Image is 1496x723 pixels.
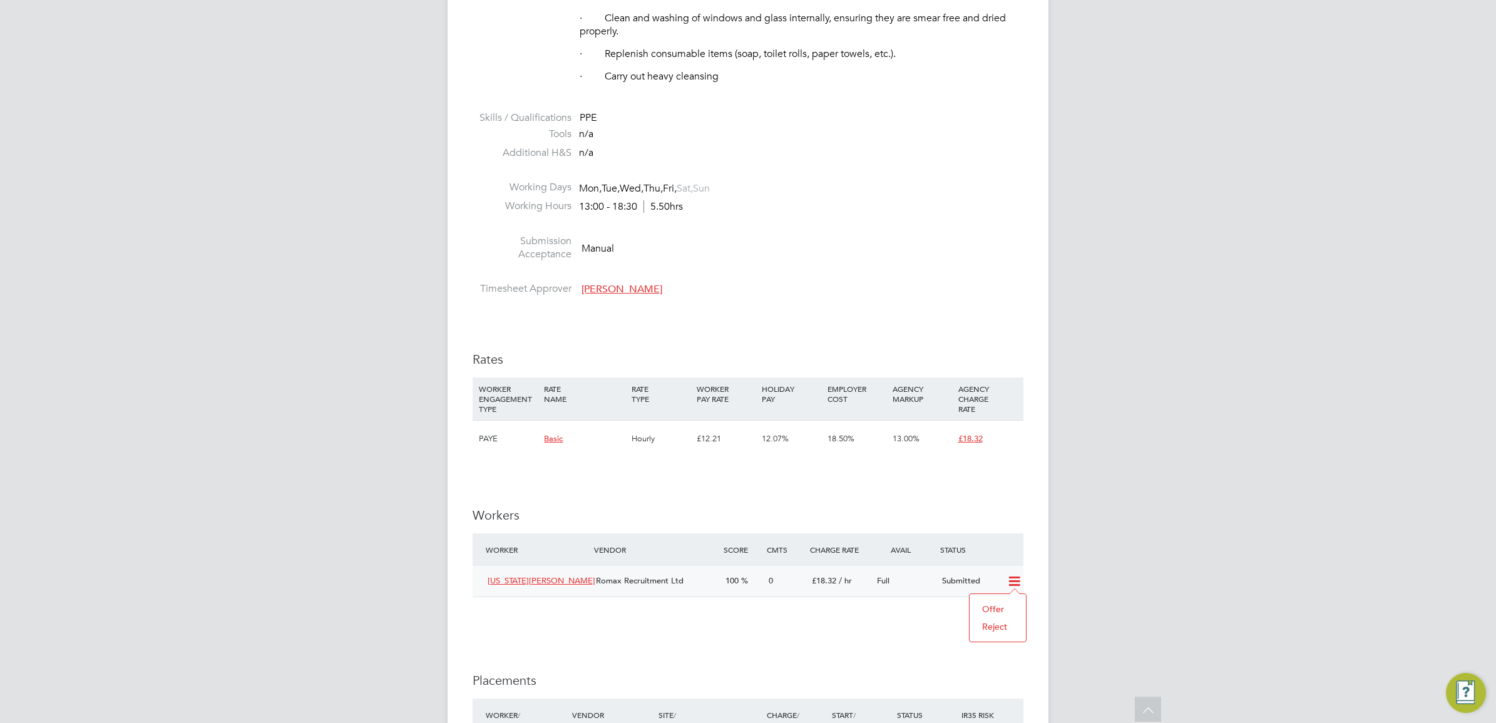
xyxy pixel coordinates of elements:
div: Avail [872,538,937,561]
div: PPE [580,111,1023,125]
div: AGENCY CHARGE RATE [955,377,1020,420]
label: Skills / Qualifications [473,111,571,125]
p: · Carry out heavy cleansing [580,70,1023,83]
div: £12.21 [694,421,759,457]
h3: Rates [473,351,1023,367]
div: PAYE [476,421,541,457]
span: Sat, [677,182,693,195]
span: 0 [769,575,773,586]
span: n/a [579,128,593,140]
span: [PERSON_NAME] [581,283,662,295]
div: RATE TYPE [628,377,694,410]
div: Vendor [591,538,720,561]
span: Wed, [620,182,643,195]
span: Fri, [663,182,677,195]
div: Submitted [937,571,1002,592]
p: · Replenish consumable items (soap, toilet rolls, paper towels, etc.). [580,48,1023,61]
li: Offer [976,600,1020,618]
span: Basic [544,433,563,444]
h3: Placements [473,672,1023,689]
div: HOLIDAY PAY [759,377,824,410]
div: WORKER PAY RATE [694,377,759,410]
span: £18.32 [812,575,836,586]
span: 5.50hrs [643,200,683,213]
label: Timesheet Approver [473,282,571,295]
span: Full [877,575,889,586]
span: Thu, [643,182,663,195]
span: / hr [839,575,852,586]
span: Romax Recruitment Ltd [596,575,684,586]
span: Mon, [579,182,602,195]
span: Manual [581,242,614,254]
span: £18.32 [958,433,983,444]
label: Tools [473,128,571,141]
li: Reject [976,618,1020,635]
span: n/a [579,146,593,159]
label: Additional H&S [473,146,571,160]
div: WORKER ENGAGEMENT TYPE [476,377,541,420]
div: AGENCY MARKUP [889,377,955,410]
label: Submission Acceptance [473,235,571,261]
label: Working Hours [473,200,571,213]
span: Tue, [602,182,620,195]
label: Working Days [473,181,571,194]
div: Worker [483,538,591,561]
div: Hourly [628,421,694,457]
div: Cmts [764,538,807,561]
div: Score [720,538,764,561]
button: Engage Resource Center [1446,673,1486,713]
span: 18.50% [827,433,854,444]
div: Status [937,538,1023,561]
h3: Workers [473,507,1023,523]
span: 100 [725,575,739,586]
div: RATE NAME [541,377,628,410]
p: · Clean and washing of windows and glass internally, ensuring they are smear free and dried prope... [580,12,1023,38]
span: 13.00% [893,433,920,444]
div: Charge Rate [807,538,872,561]
span: 12.07% [762,433,789,444]
div: 13:00 - 18:30 [579,200,683,213]
span: Sun [693,182,710,195]
div: EMPLOYER COST [824,377,889,410]
span: [US_STATE][PERSON_NAME] [488,575,595,586]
